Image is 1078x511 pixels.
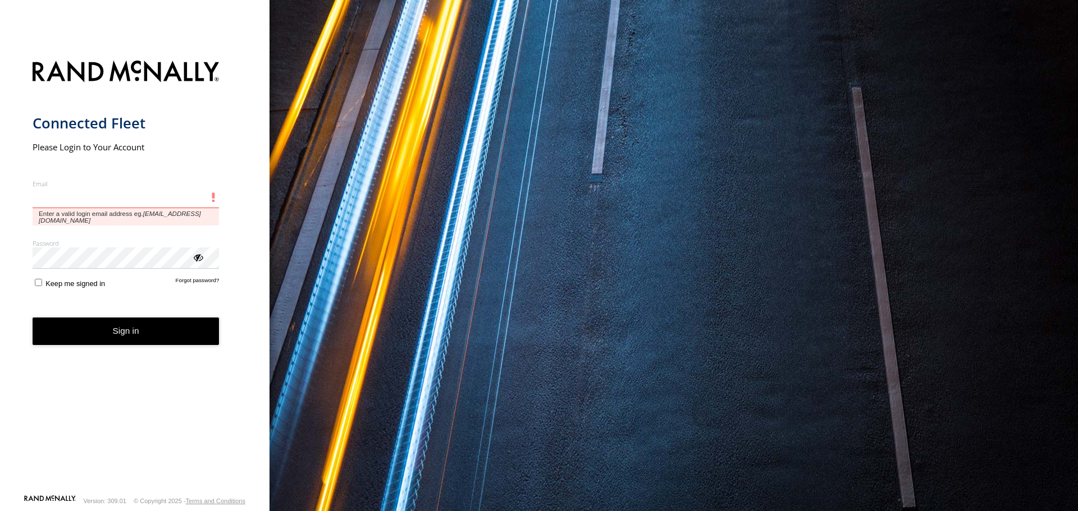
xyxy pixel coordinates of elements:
[134,498,245,504] div: © Copyright 2025 -
[33,208,220,225] span: Enter a valid login email address eg.
[176,277,220,288] a: Forgot password?
[39,210,201,224] em: [EMAIL_ADDRESS][DOMAIN_NAME]
[186,498,245,504] a: Terms and Conditions
[84,498,126,504] div: Version: 309.01
[33,179,220,188] label: Email
[33,54,237,494] form: main
[33,239,220,247] label: Password
[192,251,203,263] div: ViewPassword
[45,279,105,288] span: Keep me signed in
[24,495,76,507] a: Visit our Website
[33,114,220,132] h1: Connected Fleet
[33,317,220,345] button: Sign in
[33,141,220,153] h2: Please Login to Your Account
[33,58,220,87] img: Rand McNally
[35,279,42,286] input: Keep me signed in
